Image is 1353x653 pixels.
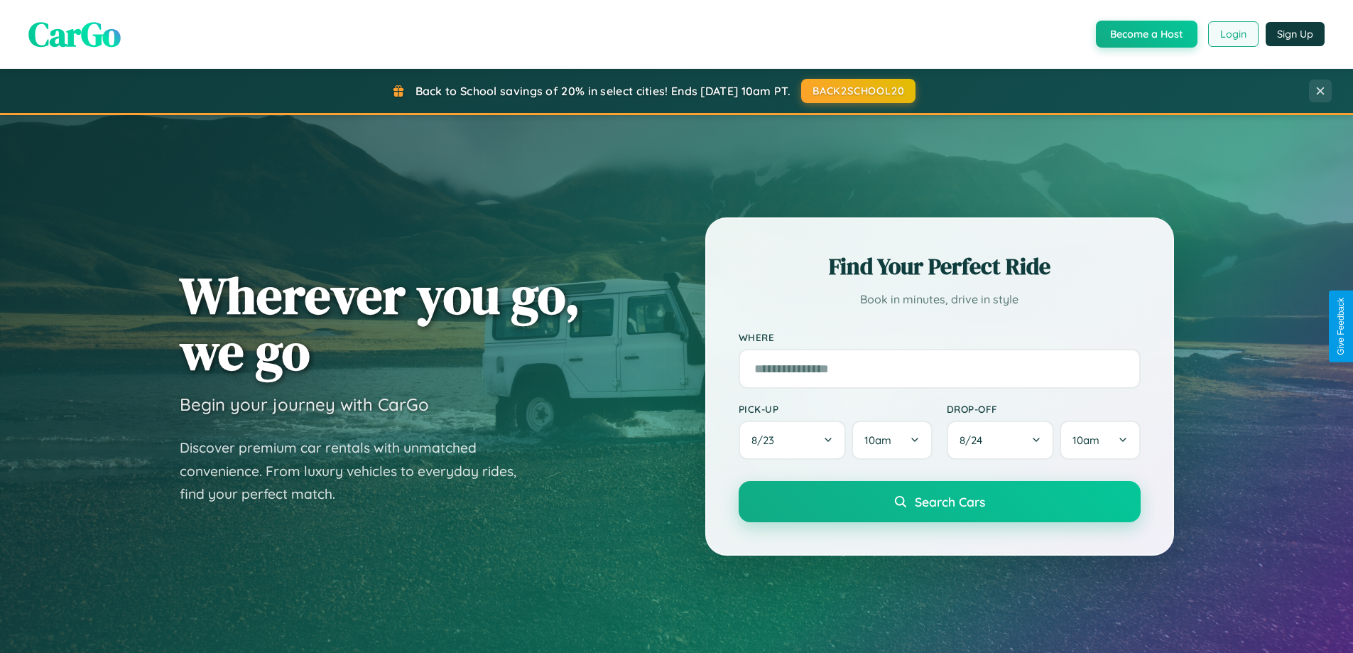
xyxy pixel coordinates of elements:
span: Search Cars [915,494,985,509]
button: Login [1208,21,1259,47]
button: 8/24 [947,421,1055,460]
button: BACK2SCHOOL20 [801,79,915,103]
button: 10am [852,421,932,460]
div: Give Feedback [1336,298,1346,355]
span: 8 / 24 [960,433,989,447]
label: Where [739,331,1141,343]
button: Search Cars [739,481,1141,522]
span: 10am [864,433,891,447]
span: 10am [1072,433,1099,447]
button: 10am [1060,421,1140,460]
p: Discover premium car rentals with unmatched convenience. From luxury vehicles to everyday rides, ... [180,436,535,506]
span: Back to School savings of 20% in select cities! Ends [DATE] 10am PT. [415,84,790,98]
h3: Begin your journey with CarGo [180,394,429,415]
button: 8/23 [739,421,847,460]
button: Sign Up [1266,22,1325,46]
p: Book in minutes, drive in style [739,289,1141,310]
h1: Wherever you go, we go [180,267,580,379]
span: CarGo [28,11,121,58]
label: Pick-up [739,403,933,415]
h2: Find Your Perfect Ride [739,251,1141,282]
span: 8 / 23 [751,433,781,447]
button: Become a Host [1096,21,1197,48]
label: Drop-off [947,403,1141,415]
